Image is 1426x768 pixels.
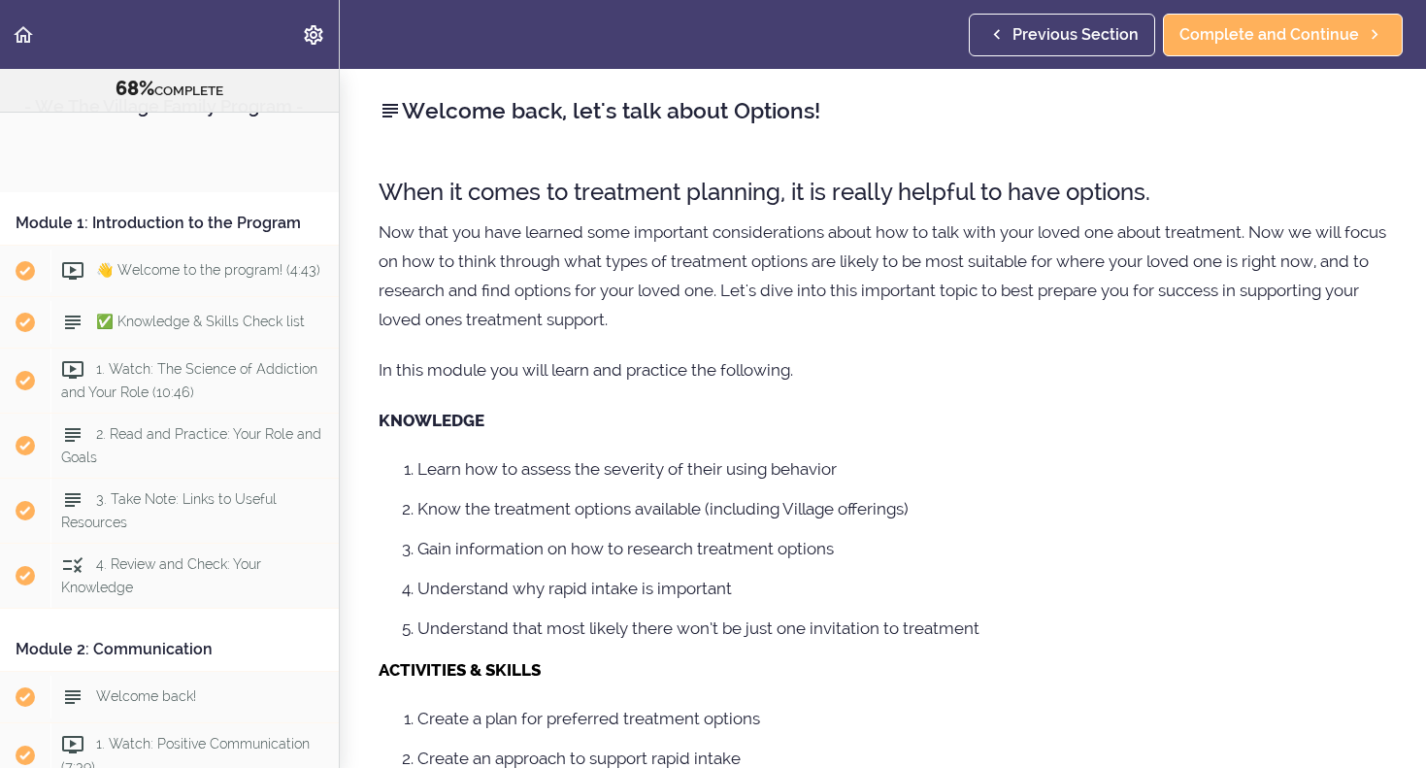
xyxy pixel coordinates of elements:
li: Gain information on how to research treatment options [417,536,1387,561]
p: In this module you will learn and practice the following. [379,355,1387,384]
span: Previous Section [1012,23,1139,47]
li: Create a plan for preferred treatment options [417,706,1387,731]
strong: ACTIVITIES & SKILLS [379,660,541,680]
p: Now that you have learned some important considerations about how to talk with your loved one abo... [379,217,1387,334]
strong: KNOWLEDGE [379,411,484,430]
li: Understand that most likely there won’t be just one invitation to treatment [417,616,1387,641]
svg: Back to course curriculum [12,23,35,47]
span: 2. Read and Practice: Your Role and Goals [61,426,321,464]
span: 68% [116,77,154,100]
a: Previous Section [969,14,1155,56]
span: 👋 Welcome to the program! (4:43) [96,262,320,278]
span: Complete and Continue [1179,23,1359,47]
h3: When it comes to treatment planning, it is really helpful to have options. [379,176,1387,208]
h2: Welcome back, let's talk about Options! [379,94,1387,127]
svg: Settings Menu [302,23,325,47]
span: 1. Watch: The Science of Addiction and Your Role (10:46) [61,361,317,399]
li: Understand why rapid intake is important [417,576,1387,601]
li: Know the treatment options available (including Village offerings) [417,496,1387,521]
span: 4. Review and Check: Your Knowledge [61,556,261,594]
span: 3. Take Note: Links to Useful Resources [61,491,277,529]
span: ✅ Knowledge & Skills Check list [96,314,305,329]
span: Welcome back! [96,688,196,704]
a: Complete and Continue [1163,14,1403,56]
div: COMPLETE [24,77,315,102]
li: Learn how to assess the severity of their using behavior [417,456,1387,482]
